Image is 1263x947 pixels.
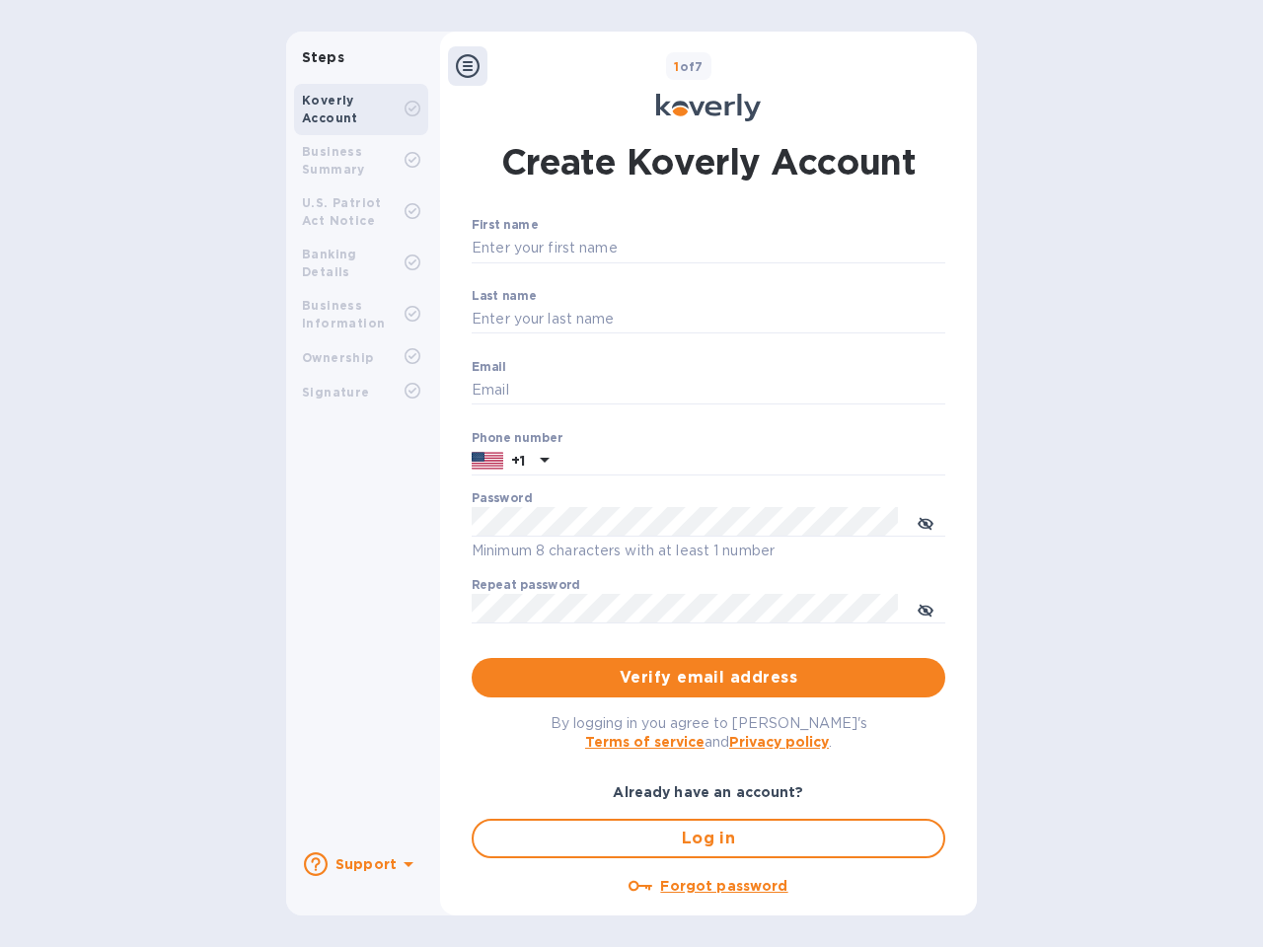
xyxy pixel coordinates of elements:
[472,450,503,472] img: US
[302,195,382,228] b: U.S. Patriot Act Notice
[472,819,945,858] button: Log in
[302,247,357,279] b: Banking Details
[674,59,679,74] span: 1
[906,502,945,542] button: toggle password visibility
[472,540,945,562] p: Minimum 8 characters with at least 1 number
[487,666,929,690] span: Verify email address
[472,290,537,302] label: Last name
[674,59,704,74] b: of 7
[302,144,365,177] b: Business Summary
[472,376,945,405] input: Email
[472,658,945,697] button: Verify email address
[472,432,562,444] label: Phone number
[501,137,917,186] h1: Create Koverly Account
[472,305,945,334] input: Enter your last name
[472,220,538,232] label: First name
[489,827,928,850] span: Log in
[302,350,374,365] b: Ownership
[613,784,803,800] b: Already have an account?
[660,878,787,894] u: Forgot password
[472,580,580,592] label: Repeat password
[585,734,705,750] a: Terms of service
[302,49,344,65] b: Steps
[302,385,370,400] b: Signature
[335,856,397,872] b: Support
[302,298,385,330] b: Business Information
[302,93,358,125] b: Koverly Account
[472,493,532,505] label: Password
[511,451,525,471] p: +1
[472,361,506,373] label: Email
[906,589,945,628] button: toggle password visibility
[472,234,945,263] input: Enter your first name
[551,715,867,750] span: By logging in you agree to [PERSON_NAME]'s and .
[729,734,829,750] a: Privacy policy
